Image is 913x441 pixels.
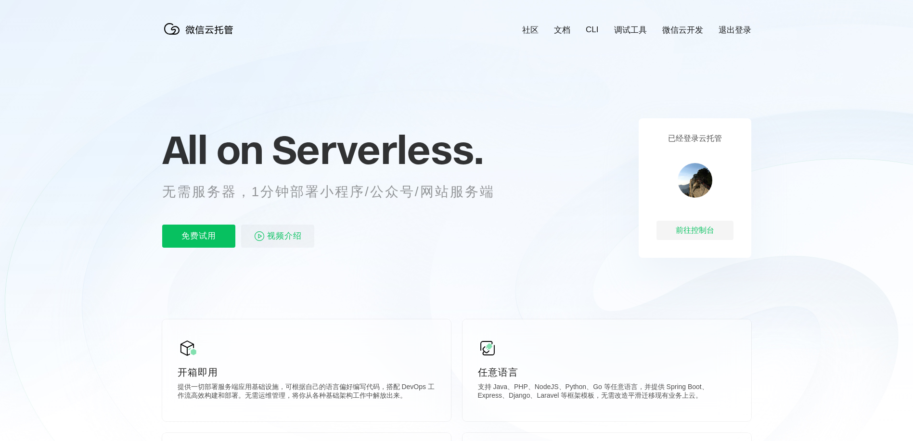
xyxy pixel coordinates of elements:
a: 文档 [554,25,570,36]
p: 已经登录云托管 [668,134,722,144]
p: 任意语言 [478,365,736,379]
div: 前往控制台 [656,221,733,240]
a: 微信云托管 [162,32,239,40]
span: Serverless. [272,126,483,174]
p: 提供一切部署服务端应用基础设施，可根据自己的语言偏好编写代码，搭配 DevOps 工作流高效构建和部署。无需运维管理，将你从各种基础架构工作中解放出来。 [178,383,436,402]
a: 微信云开发 [662,25,703,36]
a: 退出登录 [719,25,751,36]
p: 免费试用 [162,225,235,248]
p: 支持 Java、PHP、NodeJS、Python、Go 等任意语言，并提供 Spring Boot、Express、Django、Laravel 等框架模板，无需改造平滑迁移现有业务上云。 [478,383,736,402]
p: 开箱即用 [178,365,436,379]
img: video_play.svg [254,230,265,242]
a: 社区 [522,25,539,36]
a: 调试工具 [614,25,647,36]
span: 视频介绍 [267,225,302,248]
a: CLI [586,25,598,35]
p: 无需服务器，1分钟部署小程序/公众号/网站服务端 [162,182,513,202]
span: All on [162,126,263,174]
img: 微信云托管 [162,19,239,38]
